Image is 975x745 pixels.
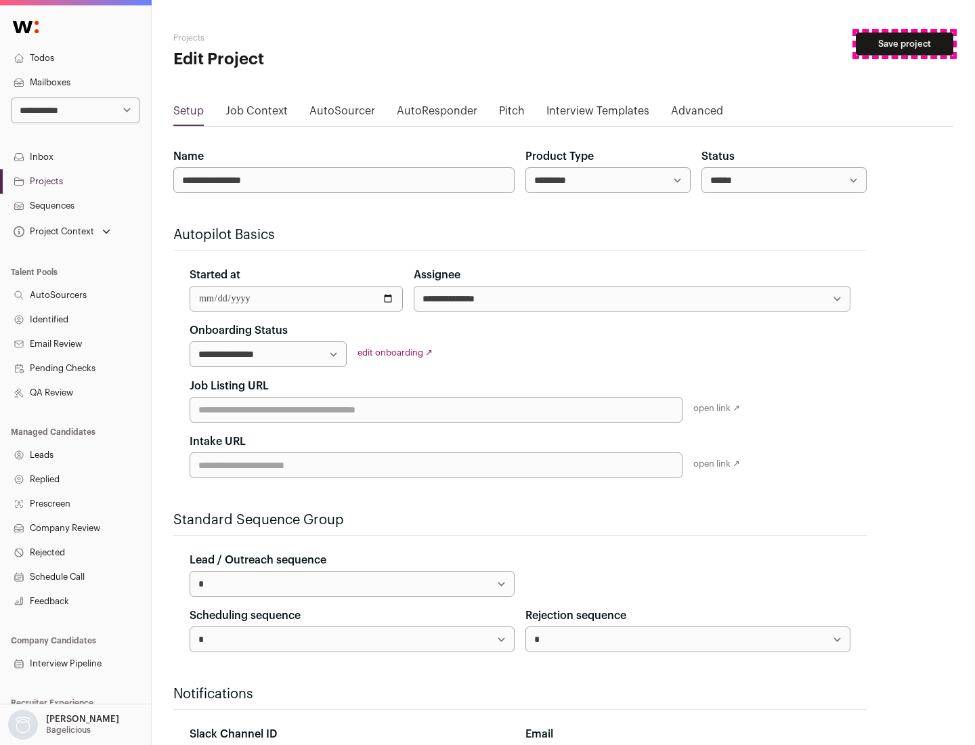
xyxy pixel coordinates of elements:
[190,433,246,450] label: Intake URL
[190,378,269,394] label: Job Listing URL
[190,322,288,339] label: Onboarding Status
[173,148,204,165] label: Name
[173,33,433,43] h2: Projects
[190,267,240,283] label: Started at
[190,608,301,624] label: Scheduling sequence
[525,726,850,742] div: Email
[173,511,867,530] h2: Standard Sequence Group
[5,14,46,41] img: Wellfound
[173,685,867,704] h2: Notifications
[414,267,460,283] label: Assignee
[190,552,326,568] label: Lead / Outreach sequence
[546,103,649,125] a: Interview Templates
[701,148,735,165] label: Status
[309,103,375,125] a: AutoSourcer
[225,103,288,125] a: Job Context
[671,103,723,125] a: Advanced
[357,348,433,357] a: edit onboarding ↗
[46,714,119,725] p: [PERSON_NAME]
[525,148,594,165] label: Product Type
[5,710,122,740] button: Open dropdown
[856,33,953,56] button: Save project
[190,726,277,742] label: Slack Channel ID
[173,103,204,125] a: Setup
[499,103,525,125] a: Pitch
[525,608,626,624] label: Rejection sequence
[173,49,433,70] h1: Edit Project
[173,226,867,244] h2: Autopilot Basics
[46,725,91,736] p: Bagelicious
[11,222,113,241] button: Open dropdown
[397,103,477,125] a: AutoResponder
[11,226,94,237] div: Project Context
[8,710,38,740] img: nopic.png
